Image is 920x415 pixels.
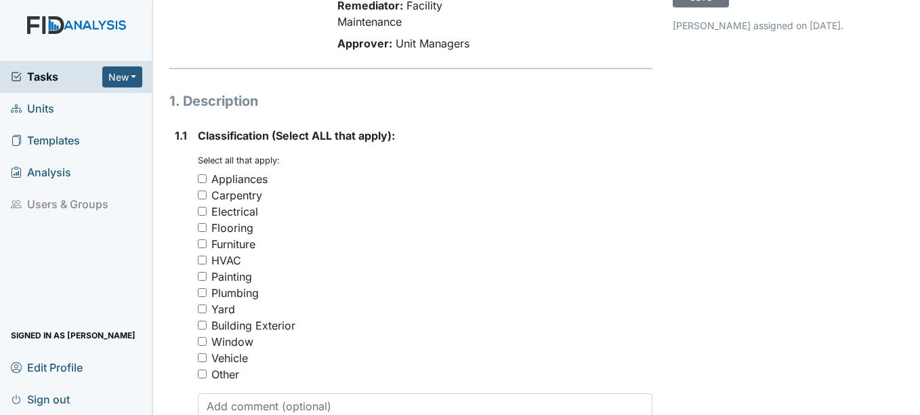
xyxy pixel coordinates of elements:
[211,285,259,301] div: Plumbing
[11,389,70,410] span: Sign out
[211,334,253,350] div: Window
[11,325,135,346] span: Signed in as [PERSON_NAME]
[211,317,295,334] div: Building Exterior
[198,370,207,378] input: Other
[198,288,207,297] input: Plumbing
[198,272,207,281] input: Painting
[198,174,207,183] input: Appliances
[673,18,904,33] p: [PERSON_NAME] assigned on [DATE].
[211,269,252,285] div: Painting
[198,155,280,165] small: Select all that apply:
[211,220,253,236] div: Flooring
[198,129,395,142] span: Classification (Select ALL that apply):
[198,239,207,248] input: Furniture
[198,337,207,346] input: Window
[211,187,262,203] div: Carpentry
[211,350,248,366] div: Vehicle
[198,304,207,313] input: Yard
[198,256,207,264] input: HVAC
[198,223,207,232] input: Flooring
[211,366,239,382] div: Other
[11,68,102,85] a: Tasks
[11,98,54,119] span: Units
[211,203,258,220] div: Electrical
[11,162,71,183] span: Analysis
[198,321,207,330] input: Building Exterior
[102,66,143,87] button: New
[11,357,83,378] span: Edit Profile
[211,171,268,187] div: Appliances
[198,207,207,216] input: Electrical
[175,127,187,144] label: 1.1
[11,130,80,151] span: Templates
[198,353,207,362] input: Vehicle
[198,191,207,199] input: Carpentry
[337,37,392,50] strong: Approver:
[211,236,255,252] div: Furniture
[211,252,241,269] div: HVAC
[169,91,652,111] h1: 1. Description
[396,37,469,50] span: Unit Managers
[211,301,235,317] div: Yard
